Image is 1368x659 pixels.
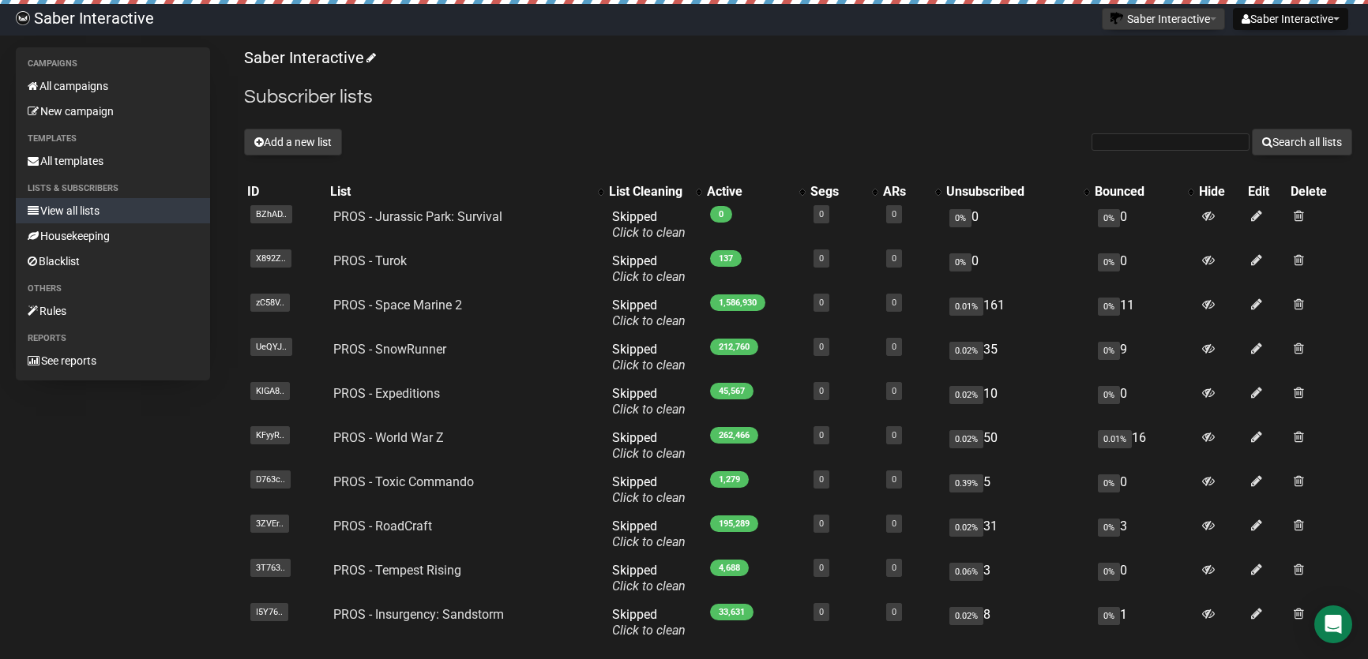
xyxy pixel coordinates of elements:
[943,424,1091,468] td: 50
[1098,386,1120,404] span: 0%
[943,556,1091,601] td: 3
[1098,298,1120,316] span: 0%
[1098,342,1120,360] span: 0%
[250,515,289,533] span: 3ZVEr..
[606,181,704,203] th: List Cleaning: No sort applied, activate to apply an ascending sort
[16,179,210,198] li: Lists & subscribers
[327,181,606,203] th: List: No sort applied, activate to apply an ascending sort
[16,223,210,249] a: Housekeeping
[1252,129,1352,155] button: Search all lists
[612,402,686,417] a: Click to clean
[16,279,210,298] li: Others
[710,515,758,532] span: 195,289
[1092,247,1196,291] td: 0
[1098,563,1120,581] span: 0%
[16,73,210,99] a: All campaigns
[883,184,928,200] div: ARs
[1196,181,1245,203] th: Hide: No sort applied, sorting is disabled
[16,249,210,274] a: Blacklist
[16,11,30,25] img: ec1bccd4d48495f5e7d53d9a520ba7e5
[704,181,807,203] th: Active: No sort applied, activate to apply an ascending sort
[612,563,686,593] span: Skipped
[949,209,972,227] span: 0%
[612,519,686,549] span: Skipped
[250,559,291,577] span: 3T763..
[949,298,983,316] span: 0.01%
[710,383,754,399] span: 45,567
[1314,605,1352,643] div: Open Intercom Messenger
[250,338,292,356] span: UeQYJ..
[1098,209,1120,227] span: 0%
[612,490,686,505] a: Click to clean
[612,474,686,505] span: Skipped
[1092,335,1196,380] td: 9
[710,250,742,267] span: 137
[943,380,1091,424] td: 10
[1098,519,1120,537] span: 0%
[1095,184,1180,200] div: Bounced
[1291,184,1349,200] div: Delete
[892,386,896,396] a: 0
[250,603,288,621] span: I5Y76..
[819,342,824,352] a: 0
[1092,203,1196,247] td: 0
[612,313,686,328] a: Click to clean
[1098,607,1120,625] span: 0%
[892,253,896,264] a: 0
[250,249,291,268] span: X892Z..
[333,209,502,224] a: PROS - Jurassic Park: Survival
[1092,291,1196,335] td: 11
[892,519,896,529] a: 0
[943,335,1091,380] td: 35
[16,148,210,174] a: All templates
[1233,8,1348,30] button: Saber Interactive
[819,253,824,264] a: 0
[819,474,824,485] a: 0
[710,206,732,223] span: 0
[250,205,292,223] span: BZhAD..
[819,430,824,440] a: 0
[943,291,1091,335] td: 161
[949,430,983,448] span: 0.02%
[1098,474,1120,492] span: 0%
[333,563,461,578] a: PROS - Tempest Rising
[949,386,983,404] span: 0.02%
[943,181,1091,203] th: Unsubscribed: No sort applied, activate to apply an ascending sort
[892,474,896,485] a: 0
[710,427,758,444] span: 262,466
[612,269,686,284] a: Click to clean
[949,253,972,271] span: 0%
[609,184,688,200] div: List Cleaning
[333,298,462,313] a: PROS - Space Marine 2
[949,563,983,581] span: 0.06%
[1092,468,1196,512] td: 0
[710,294,765,311] span: 1,586,930
[612,209,686,240] span: Skipped
[1098,430,1132,448] span: 0.01%
[1111,12,1123,24] img: 1.png
[710,560,749,576] span: 4,688
[819,519,824,529] a: 0
[612,298,686,328] span: Skipped
[819,563,824,573] a: 0
[707,184,791,200] div: Active
[892,209,896,219] a: 0
[810,184,863,200] div: Segs
[1098,253,1120,271] span: 0%
[612,578,686,593] a: Click to clean
[330,184,590,200] div: List
[892,430,896,440] a: 0
[612,358,686,373] a: Click to clean
[250,382,290,400] span: KlGA8..
[244,129,342,155] button: Add a new list
[247,184,324,200] div: ID
[250,294,290,312] span: zC58V..
[612,342,686,373] span: Skipped
[244,83,1352,111] h2: Subscriber lists
[612,253,686,284] span: Skipped
[16,298,210,324] a: Rules
[949,519,983,537] span: 0.02%
[333,519,432,534] a: PROS - RoadCraft
[892,563,896,573] a: 0
[1245,181,1287,203] th: Edit: No sort applied, sorting is disabled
